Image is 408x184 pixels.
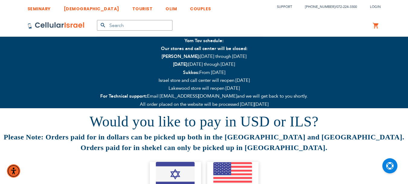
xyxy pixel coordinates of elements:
strong: [DATE]: [173,61,188,67]
input: Search [97,20,172,31]
a: 072-224-3300 [336,5,357,9]
a: [DEMOGRAPHIC_DATA] [64,2,119,13]
a: SEMINARY [27,2,51,13]
strong: Sukkos: [183,69,199,75]
a: COUPLES [190,2,211,13]
strong: Yom Tov schedule: [185,38,223,44]
li: / [299,2,357,11]
a: [EMAIL_ADDRESS][DOMAIN_NAME] [159,93,237,99]
strong: Please Note: Orders paid for in dollars can be picked up both in the [GEOGRAPHIC_DATA] and [GEOGR... [4,133,404,151]
div: Accessibility Menu [7,164,20,178]
img: Cellular Israel Logo [27,22,85,29]
a: [PHONE_NUMBER] [305,5,335,9]
a: Support [277,5,292,9]
strong: For Technical support: [100,93,147,99]
span: Login [370,5,381,9]
a: OLIM [165,2,177,13]
a: TOURIST [132,2,153,13]
strong: [PERSON_NAME]: [162,53,200,59]
strong: Our stores and call center will be closed: [161,45,247,52]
